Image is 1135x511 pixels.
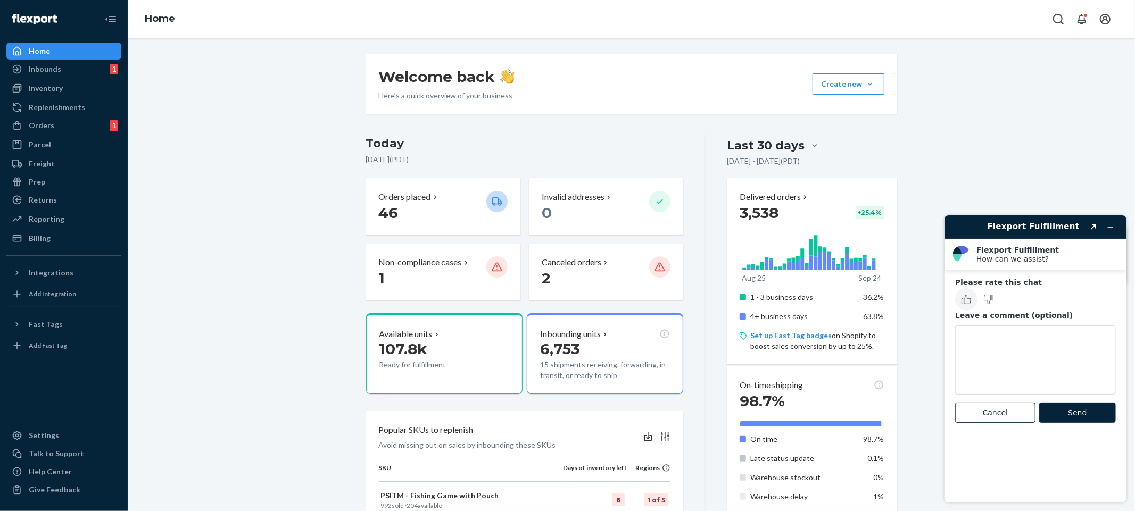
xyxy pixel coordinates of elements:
div: Fast Tags [29,319,63,330]
iframe: Find more information here [936,207,1135,511]
div: 1 of 5 [644,493,668,506]
h1: Welcome back [379,67,515,86]
p: Warehouse delay [750,491,855,502]
div: Home [29,46,50,56]
button: Delivered orders [740,191,809,203]
div: 6 [612,493,625,506]
p: Canceled orders [542,256,601,269]
p: On time [750,434,855,445]
button: Non-compliance cases 1 [366,244,520,300]
span: 98.7% [740,392,785,410]
a: Settings [6,427,121,444]
div: Returns [29,195,57,205]
span: 6,753 [540,340,579,358]
button: Fast Tags [6,316,121,333]
a: Help Center [6,463,121,480]
a: Inbounds1 [6,61,121,78]
a: Replenishments [6,99,121,116]
th: Days of inventory left [563,463,627,481]
button: Talk to Support [6,445,121,462]
span: Chat [25,7,47,17]
button: Open account menu [1095,9,1116,30]
p: Inbounding units [540,328,601,340]
span: 107.8k [379,340,428,358]
div: Orders [29,120,54,131]
div: Give Feedback [29,484,80,495]
a: Parcel [6,136,121,153]
div: Billing [29,233,51,244]
button: Inbounding units6,75315 shipments receiving, forwarding, in transit, or ready to ship [527,313,683,394]
button: Open notifications [1071,9,1092,30]
div: Regions [627,463,670,472]
div: Freight [29,158,55,169]
a: Add Fast Tag [6,337,121,354]
p: On-time shipping [740,379,803,391]
button: Open Search Box [1048,9,1069,30]
p: PSITM - Fishing Game with Pouch [381,490,561,501]
img: Flexport logo [12,14,57,24]
button: Canceled orders 2 [529,244,683,300]
p: Warehouse stockout [750,472,855,483]
div: Parcel [29,139,51,150]
button: Available units107.8kReady for fulfillment [366,313,523,394]
p: on Shopify to boost sales conversion by up to 25%. [750,330,884,351]
a: Freight [6,155,121,172]
p: 1 - 3 business days [750,292,855,303]
p: Sep 24 [858,273,881,283]
span: 204 [407,501,418,509]
a: Home [145,13,175,24]
button: Create new [813,73,884,95]
span: 36.2% [864,292,884,301]
div: Add Fast Tag [29,341,67,350]
a: Billing [6,230,121,247]
div: Add Integration [29,289,76,298]
a: Returns [6,191,121,208]
div: Settings [29,430,59,441]
p: Non-compliance cases [379,256,462,269]
div: 1 [110,64,118,74]
a: Orders1 [6,117,121,134]
div: Help Center [29,466,72,477]
span: 3,538 [740,204,778,222]
button: Invalid addresses 0 [529,178,683,235]
span: 0% [874,473,884,482]
p: Avoid missing out on sales by inbounding these SKUs [379,440,556,450]
h3: Today [366,135,684,152]
a: Add Integration [6,286,121,303]
th: SKU [379,463,564,481]
img: hand-wave emoji [500,69,515,84]
p: Ready for fulfillment [379,359,478,370]
span: 1 [379,269,385,287]
p: Aug 25 [742,273,766,283]
p: Invalid addresses [542,191,604,203]
ol: breadcrumbs [136,4,184,35]
div: Prep [29,177,45,187]
button: Orders placed 46 [366,178,520,235]
span: 98.7% [864,434,884,443]
span: 46 [379,204,399,222]
p: [DATE] - [DATE] ( PDT ) [727,156,800,166]
div: Integrations [29,267,73,278]
p: Available units [379,328,433,340]
div: Last 30 days [727,137,805,154]
span: 63.8% [864,312,884,321]
p: Popular SKUs to replenish [379,424,474,436]
a: Set up Fast Tag badges [750,331,832,340]
p: Here’s a quick overview of your business [379,90,515,101]
button: Give Feedback [6,481,121,498]
span: 2 [542,269,551,287]
div: + 25.4 % [856,206,884,219]
button: Close Navigation [100,9,121,30]
a: Inventory [6,80,121,97]
a: Prep [6,173,121,190]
